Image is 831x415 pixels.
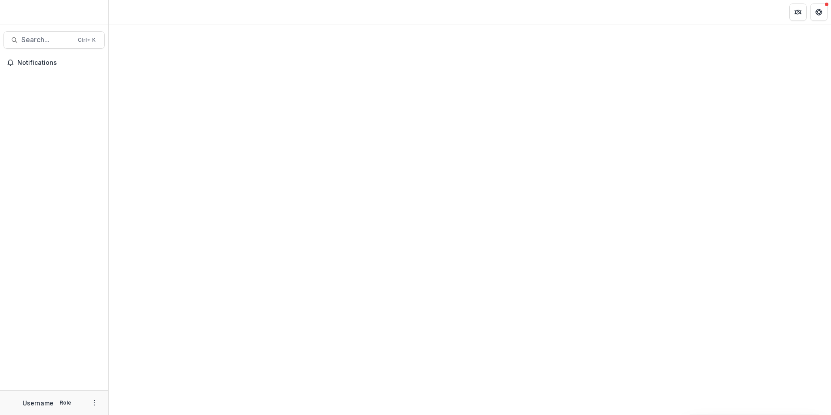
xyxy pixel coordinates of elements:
div: Ctrl + K [76,35,97,45]
button: Get Help [810,3,828,21]
span: Notifications [17,59,101,67]
button: Notifications [3,56,105,70]
button: Search... [3,31,105,49]
span: Search... [21,36,73,44]
button: Partners [789,3,807,21]
button: More [89,398,100,408]
p: Username [23,398,53,408]
p: Role [57,399,74,407]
